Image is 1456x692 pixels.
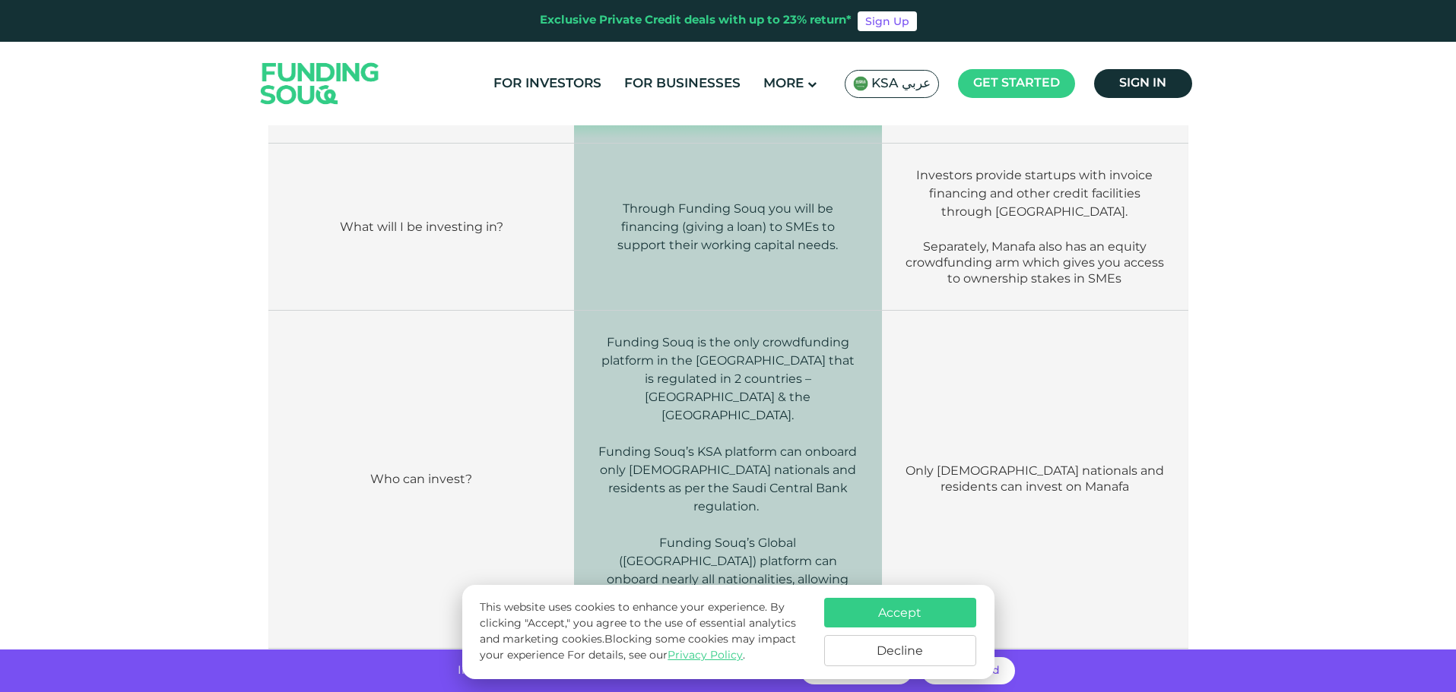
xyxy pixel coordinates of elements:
span: Get started [973,77,1060,89]
a: Sign Up [858,11,917,31]
div: Exclusive Private Credit deals with up to 23% return* [540,12,852,30]
span: What will I be investing in? [340,220,503,234]
span: KSA عربي [871,75,931,93]
span: Funding Souq’s Global ([GEOGRAPHIC_DATA]) platform can onboard nearly all nationalities, allowing... [605,536,850,623]
span: Invest with no hidden fees and get returns of up to [458,665,744,676]
p: This website uses cookies to enhance your experience. By clicking "Accept," you agree to the use ... [480,600,808,664]
span: Funding Souq is the only crowdfunding platform in the [GEOGRAPHIC_DATA] that is regulated in 2 co... [601,335,855,422]
span: For details, see our . [567,650,745,661]
img: Logo [246,45,395,122]
a: For Investors [490,71,605,96]
span: Who can invest? [370,472,472,486]
button: Decline [824,635,976,666]
span: Only [DEMOGRAPHIC_DATA] nationals and residents can invest on Manafa [906,463,1164,494]
a: For Businesses [620,71,744,96]
button: Accept [824,598,976,627]
span: Blocking some cookies may impact your experience [480,634,796,661]
span: Through Funding Souq you will be financing (giving a loan) to SMEs to support their working capit... [617,201,838,252]
span: Separately, Manafa also has an equity crowdfunding arm which gives you access to ownership stakes... [906,239,1164,286]
a: Privacy Policy [668,650,743,661]
img: SA Flag [853,76,868,91]
span: Funding Souq’s KSA platform can onboard only [DEMOGRAPHIC_DATA] nationals and residents as per th... [598,444,857,513]
span: Investors provide startups with invoice financing and other credit facilities through [GEOGRAPHIC... [916,168,1153,219]
span: Sign in [1119,77,1166,89]
span: More [763,77,804,90]
a: Sign in [1094,69,1192,98]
